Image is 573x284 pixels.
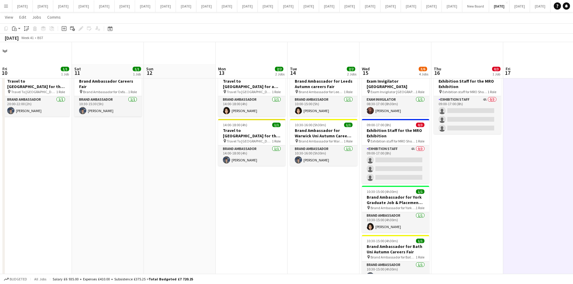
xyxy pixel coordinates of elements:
[149,277,193,281] span: Total Budgeted £7 720.25
[505,69,510,76] span: 17
[290,128,357,139] h3: Brand Ambassador for Warwick Uni Autumn Careers Fair
[11,90,56,94] span: Travel To [GEOGRAPHIC_DATA] for the Careers Fair fair on [DATE]
[289,69,297,76] span: 14
[227,90,272,94] span: Travel To [GEOGRAPHIC_DATA] for Recruitment fair
[218,145,285,166] app-card-role: Brand Ambassador1/114:00-18:00 (4h)[PERSON_NAME]
[290,70,357,117] div: 10:00-15:00 (5h)1/1Brand Ambassador for Leeds Autumn careers Fair Brand Ambassador for Leeds Autu...
[2,66,7,72] span: Fri
[290,119,357,166] app-job-card: 10:30-16:00 (5h30m)1/1Brand Ambassador for Warwick Uni Autumn Careers Fair Brand Ambassador for W...
[19,14,26,20] span: Edit
[218,66,226,72] span: Mon
[416,189,424,194] span: 1/1
[47,14,61,20] span: Comms
[3,276,28,282] button: Budgeted
[237,0,258,12] button: [DATE]
[344,90,353,94] span: 1 Role
[416,239,424,243] span: 1/1
[416,123,424,127] span: 0/3
[53,277,193,281] div: Salary £6 935.00 + Expenses £410.00 + Subsistence £375.25 =
[32,14,41,20] span: Jobs
[156,0,176,12] button: [DATE]
[434,78,501,89] h3: Exhibition Staff for the MRO Exhibition
[133,72,141,76] div: 1 Job
[145,69,153,76] span: 12
[278,0,299,12] button: [DATE]
[344,123,353,127] span: 1/1
[362,70,429,117] app-job-card: 08:30-17:00 (8h30m)1/1Exam Invigilator [GEOGRAPHIC_DATA] Exam Invigilator [GEOGRAPHIC_DATA]1 Role...
[218,119,285,166] app-job-card: 14:00-18:00 (4h)1/1Travel to [GEOGRAPHIC_DATA] for the Autumn Careers fair on [DATE] Travel To [G...
[362,212,429,233] app-card-role: Brand Ambassador1/110:30-15:00 (4h30m)[PERSON_NAME]
[492,72,500,76] div: 1 Job
[362,66,370,72] span: Wed
[2,78,70,89] h3: Travel to [GEOGRAPHIC_DATA] for the Careers Fair on [DATE]
[362,128,429,139] h3: Exhibition Staff for the MRO Exhibition
[421,0,442,12] button: [DATE]
[419,72,428,76] div: 4 Jobs
[550,0,571,12] button: [DATE]
[340,0,360,12] button: [DATE]
[299,0,319,12] button: [DATE]
[10,277,27,281] span: Budgeted
[362,186,429,233] app-job-card: 10:30-15:00 (4h30m)1/1Brand Ambassador for York Graduate Job & Placement Fair Brand Ambassador fo...
[227,139,272,143] span: Travel To [GEOGRAPHIC_DATA] for Autumn Careers Fair on [DATE]
[74,66,81,72] span: Sat
[94,0,115,12] button: [DATE]
[53,0,74,12] button: [DATE]
[442,0,462,12] button: [DATE]
[218,70,285,117] app-job-card: 14:00-18:00 (4h)1/1Travel to [GEOGRAPHIC_DATA] for a recruitment fair Travel To [GEOGRAPHIC_DATA]...
[258,0,278,12] button: [DATE]
[362,145,429,183] app-card-role: Exhibition Staff4A0/309:00-17:00 (8h)
[361,69,370,76] span: 15
[74,78,142,89] h3: Brand Ambassador Careers Fair
[290,66,297,72] span: Tue
[37,35,43,40] div: BST
[290,78,357,89] h3: Brand Ambassador for Leeds Autumn careers Fair
[462,0,489,12] button: New Board
[218,96,285,117] app-card-role: Brand Ambassador1/114:00-18:00 (4h)[PERSON_NAME]
[5,35,19,41] div: [DATE]
[401,0,421,12] button: [DATE]
[367,239,398,243] span: 10:30-15:00 (4h30m)
[2,69,7,76] span: 10
[272,123,281,127] span: 1/1
[371,255,416,259] span: Brand Ambassador for Bath Uni Autumn Careers Fair
[434,70,501,134] div: 09:00-17:00 (8h)0/3Exhibition Staff for the MRO Exhibition Exhibition staff for MRO Show at excel...
[295,123,326,127] span: 10:30-16:00 (5h30m)
[217,0,237,12] button: [DATE]
[218,128,285,139] h3: Travel to [GEOGRAPHIC_DATA] for the Autumn Careers fair on [DATE]
[362,194,429,205] h3: Brand Ambassador for York Graduate Job & Placement Fair
[115,0,135,12] button: [DATE]
[56,90,65,94] span: 1 Role
[74,70,142,117] app-job-card: 10:30-15:30 (5h)1/1Brand Ambassador Careers Fair Brand Ambassador for Oxford Careers Fair1 RoleBr...
[2,96,70,117] app-card-role: Brand Ambassador1/120:00-22:00 (2h)[PERSON_NAME]
[416,90,424,94] span: 1 Role
[488,90,496,94] span: 1 Role
[362,119,429,183] div: 09:00-17:00 (8h)0/3Exhibition Staff for the MRO Exhibition Exhibition staff for MRO Show at excel...
[367,189,398,194] span: 10:30-15:00 (4h30m)
[146,66,153,72] span: Sun
[33,277,48,281] span: All jobs
[506,66,510,72] span: Fri
[218,78,285,89] h3: Travel to [GEOGRAPHIC_DATA] for a recruitment fair
[362,235,429,282] app-job-card: 10:30-15:00 (4h30m)1/1Brand Ambassador for Bath Uni Autumn Careers Fair Brand Ambassador for Bath...
[419,67,427,71] span: 3/6
[128,90,137,94] span: 1 Role
[371,90,416,94] span: Exam Invigilator [GEOGRAPHIC_DATA]
[434,96,501,134] app-card-role: Exhibition Staff4A0/309:00-17:00 (8h)
[299,139,344,143] span: Brand Ambassador for Warwick Uni Autumn Careers Fair
[442,90,488,94] span: Exhibition staff for MRO Show at excel
[73,69,81,76] span: 11
[290,96,357,117] app-card-role: Brand Ambassador1/110:00-15:00 (5h)[PERSON_NAME]
[290,145,357,166] app-card-role: Brand Ambassador1/110:30-16:00 (5h30m)[PERSON_NAME]
[196,0,217,12] button: [DATE]
[61,67,69,71] span: 1/1
[133,67,141,71] span: 1/1
[83,90,128,94] span: Brand Ambassador for Oxford Careers Fair
[12,0,33,12] button: [DATE]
